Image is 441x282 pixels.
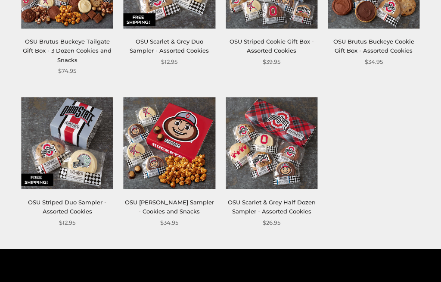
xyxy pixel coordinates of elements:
img: OSU Brutus Buckeye Sampler - Cookies and Snacks [124,97,215,189]
span: $12.95 [59,218,75,227]
span: $39.95 [263,57,280,66]
a: OSU Striped Duo Sampler - Assorted Cookies [28,199,106,215]
a: OSU Scarlet & Grey Half Dozen Sampler - Assorted Cookies [228,199,316,215]
iframe: Sign Up via Text for Offers [7,249,90,275]
span: $26.95 [263,218,280,227]
a: OSU Striped Cookie Gift Box - Assorted Cookies [230,38,314,54]
span: $34.95 [365,57,383,66]
span: $12.95 [161,57,177,66]
a: OSU Brutus Buckeye Tailgate Gift Box - 3 Dozen Cookies and Snacks [23,38,112,63]
a: OSU [PERSON_NAME] Sampler - Cookies and Snacks [125,199,214,215]
img: OSU Striped Duo Sampler - Assorted Cookies [22,97,113,189]
a: OSU Brutus Buckeye Cookie Gift Box - Assorted Cookies [333,38,414,54]
img: OSU Scarlet & Grey Half Dozen Sampler - Assorted Cookies [226,97,317,189]
a: OSU Scarlet & Grey Duo Sampler - Assorted Cookies [130,38,209,54]
span: $74.95 [58,66,76,75]
span: $34.95 [160,218,178,227]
